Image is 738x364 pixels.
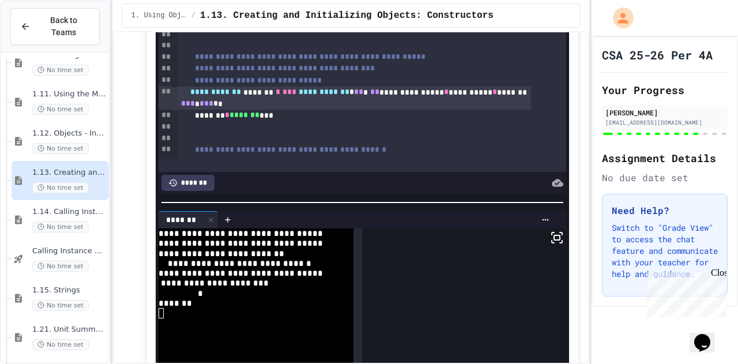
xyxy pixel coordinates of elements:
[32,246,107,256] span: Calling Instance Methods - Topic 1.14
[32,65,89,76] span: No time set
[602,82,728,98] h2: Your Progress
[32,300,89,311] span: No time set
[131,11,187,20] span: 1. Using Objects and Methods
[5,5,80,73] div: Chat with us now!Close
[32,207,107,217] span: 1.14. Calling Instance Methods
[32,89,107,99] span: 1.11. Using the Math Class
[10,8,100,45] button: Back to Teams
[612,222,718,280] p: Switch to "Grade View" to access the chat feature and communicate with your teacher for help and ...
[32,182,89,193] span: No time set
[32,325,107,335] span: 1.21. Unit Summary 1b (1.7-1.15)
[605,118,724,127] div: [EMAIL_ADDRESS][DOMAIN_NAME]
[32,168,107,178] span: 1.13. Creating and Initializing Objects: Constructors
[602,150,728,166] h2: Assignment Details
[200,9,494,22] span: 1.13. Creating and Initializing Objects: Constructors
[602,47,713,63] h1: CSA 25-26 Per 4A
[612,204,718,217] h3: Need Help?
[32,286,107,295] span: 1.15. Strings
[642,268,726,317] iframe: chat widget
[32,261,89,272] span: No time set
[602,171,728,185] div: No due date set
[690,318,726,352] iframe: chat widget
[32,222,89,232] span: No time set
[32,104,89,115] span: No time set
[37,14,90,39] span: Back to Teams
[32,339,89,350] span: No time set
[605,107,724,118] div: [PERSON_NAME]
[601,5,637,31] div: My Account
[191,11,195,20] span: /
[32,129,107,138] span: 1.12. Objects - Instances of Classes
[32,143,89,154] span: No time set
